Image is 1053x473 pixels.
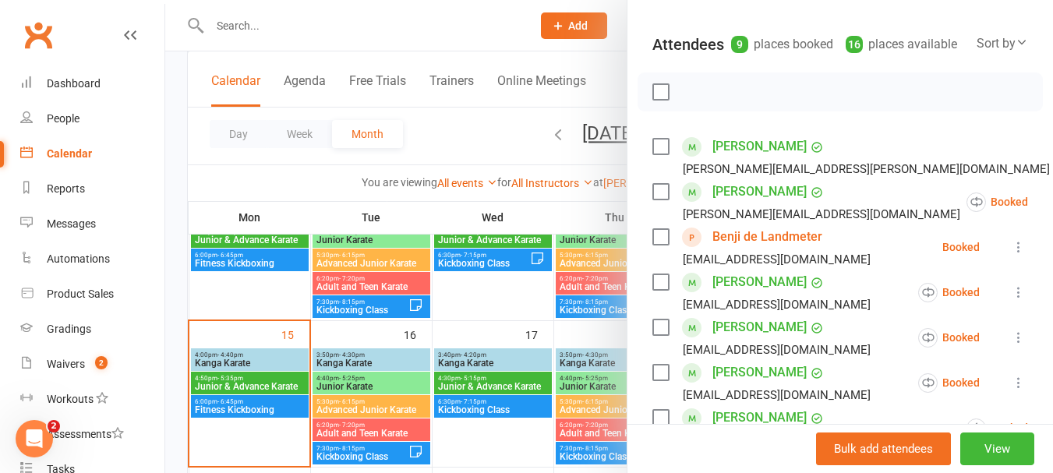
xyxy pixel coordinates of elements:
a: Benji de Landmeter [712,224,822,249]
iframe: Intercom live chat [16,420,53,457]
div: places booked [731,34,833,55]
a: Assessments [20,417,164,452]
div: Sort by [977,34,1028,54]
a: Automations [20,242,164,277]
span: 2 [48,420,60,432]
div: Dashboard [47,77,101,90]
div: 9 [731,36,748,53]
a: [PERSON_NAME] [712,315,807,340]
div: Product Sales [47,288,114,300]
div: [EMAIL_ADDRESS][DOMAIN_NAME] [683,295,871,315]
a: [PERSON_NAME] [712,405,807,430]
div: Booked [966,418,1028,438]
a: People [20,101,164,136]
div: [EMAIL_ADDRESS][DOMAIN_NAME] [683,340,871,360]
a: [PERSON_NAME] [712,179,807,204]
a: Dashboard [20,66,164,101]
a: Gradings [20,312,164,347]
div: Reports [47,182,85,195]
button: View [960,432,1034,465]
a: Waivers 2 [20,347,164,382]
div: Booked [966,192,1028,212]
div: People [47,112,80,125]
div: Booked [918,373,980,393]
a: Product Sales [20,277,164,312]
button: Bulk add attendees [816,432,951,465]
div: Waivers [47,358,85,370]
div: [PERSON_NAME][EMAIL_ADDRESS][DOMAIN_NAME] [683,204,960,224]
div: places available [846,34,957,55]
div: 16 [846,36,863,53]
span: 2 [95,356,108,369]
a: Messages [20,206,164,242]
div: Messages [47,217,96,230]
div: Gradings [47,323,91,335]
a: [PERSON_NAME] [712,134,807,159]
a: Calendar [20,136,164,171]
a: Clubworx [19,16,58,55]
div: [PERSON_NAME][EMAIL_ADDRESS][PERSON_NAME][DOMAIN_NAME] [683,159,1050,179]
div: Booked [918,328,980,348]
div: Calendar [47,147,92,160]
a: [PERSON_NAME] [712,270,807,295]
a: Workouts [20,382,164,417]
div: Booked [942,242,980,252]
div: [EMAIL_ADDRESS][DOMAIN_NAME] [683,249,871,270]
div: Booked [918,283,980,302]
div: Attendees [652,34,724,55]
div: Assessments [47,428,124,440]
div: Workouts [47,393,94,405]
a: Reports [20,171,164,206]
a: [PERSON_NAME] [712,360,807,385]
div: Automations [47,252,110,265]
div: [EMAIL_ADDRESS][DOMAIN_NAME] [683,385,871,405]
